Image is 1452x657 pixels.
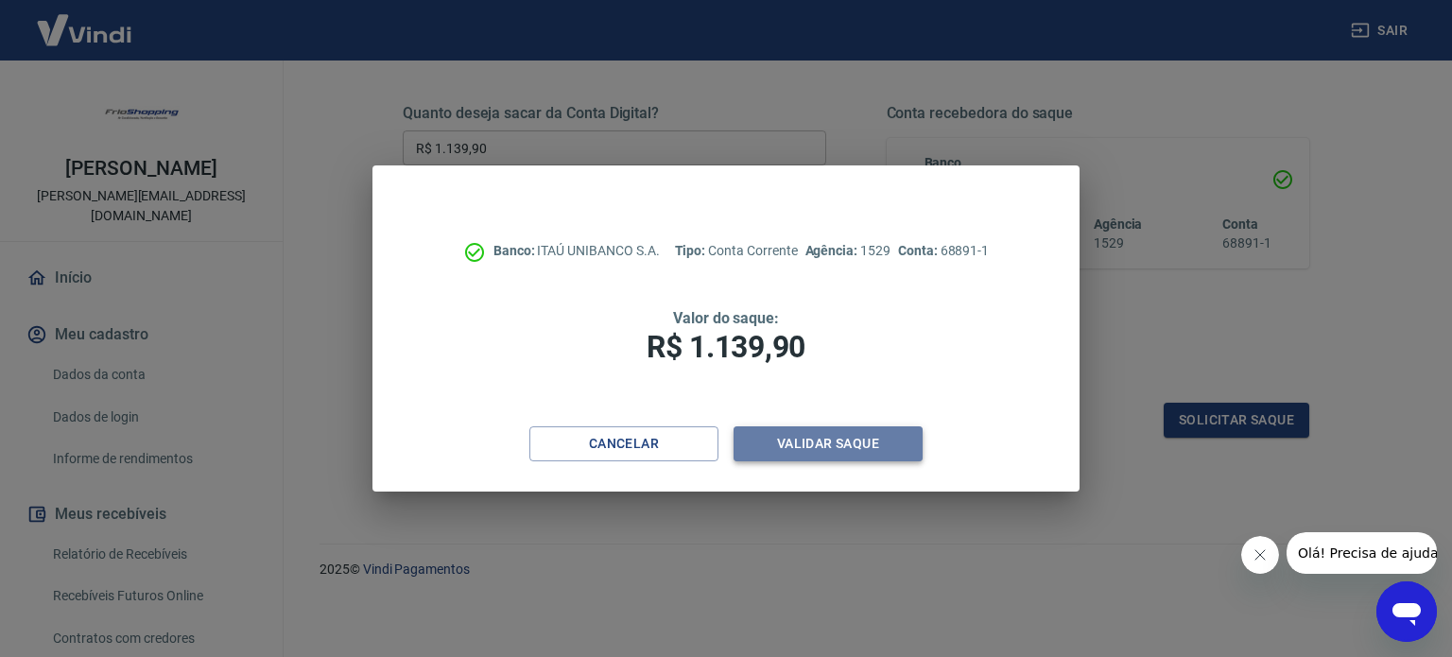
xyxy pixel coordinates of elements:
[675,241,798,261] p: Conta Corrente
[529,426,718,461] button: Cancelar
[734,426,923,461] button: Validar saque
[1376,581,1437,642] iframe: Botão para abrir a janela de mensagens
[11,13,159,28] span: Olá! Precisa de ajuda?
[673,309,779,327] span: Valor do saque:
[898,243,941,258] span: Conta:
[647,329,805,365] span: R$ 1.139,90
[805,243,861,258] span: Agência:
[1287,532,1437,574] iframe: Mensagem da empresa
[898,241,989,261] p: 68891-1
[1241,536,1279,574] iframe: Fechar mensagem
[675,243,709,258] span: Tipo:
[493,241,660,261] p: ITAÚ UNIBANCO S.A.
[805,241,890,261] p: 1529
[493,243,538,258] span: Banco:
